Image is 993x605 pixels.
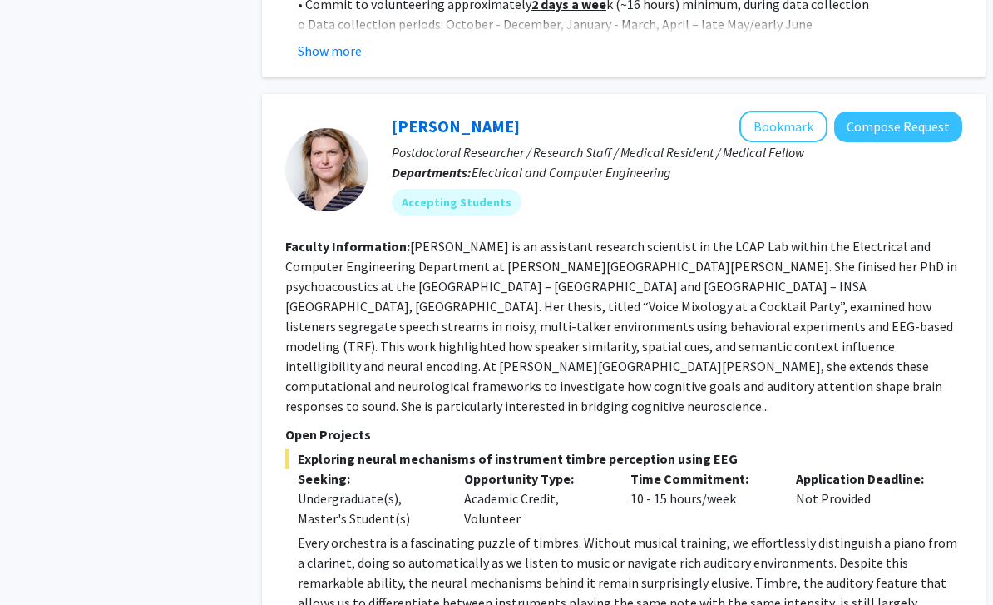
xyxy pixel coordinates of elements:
[392,142,962,162] p: Postdoctoral Researcher / Research Staff / Medical Resident / Medical Fellow
[285,449,962,469] span: Exploring neural mechanisms of instrument timbre perception using EEG
[464,469,605,488] p: Opportunity Type:
[298,469,439,488] p: Seeking:
[285,238,957,414] fg-read-more: [PERSON_NAME] is an assistant research scientist in the LCAP Lab within the Electrical and Comput...
[285,424,962,444] p: Open Projects
[630,469,772,488] p: Time Commitment:
[392,164,472,181] b: Departments:
[298,14,962,34] p: o Data collection periods: October - December, January - March, April – late May/early June
[452,469,618,528] div: Academic Credit, Volunteer
[783,469,950,528] div: Not Provided
[739,111,827,142] button: Add Moira-Phoebe Huet to Bookmarks
[285,238,410,255] b: Faculty Information:
[472,164,671,181] span: Electrical and Computer Engineering
[618,469,784,528] div: 10 - 15 hours/week
[796,469,937,488] p: Application Deadline:
[392,189,521,216] mat-chip: Accepting Students
[834,112,962,142] button: Compose Request to Moira-Phoebe Huet
[392,116,520,136] a: [PERSON_NAME]
[12,530,71,593] iframe: Chat
[298,488,439,528] div: Undergraduate(s), Master's Student(s)
[298,41,362,61] button: Show more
